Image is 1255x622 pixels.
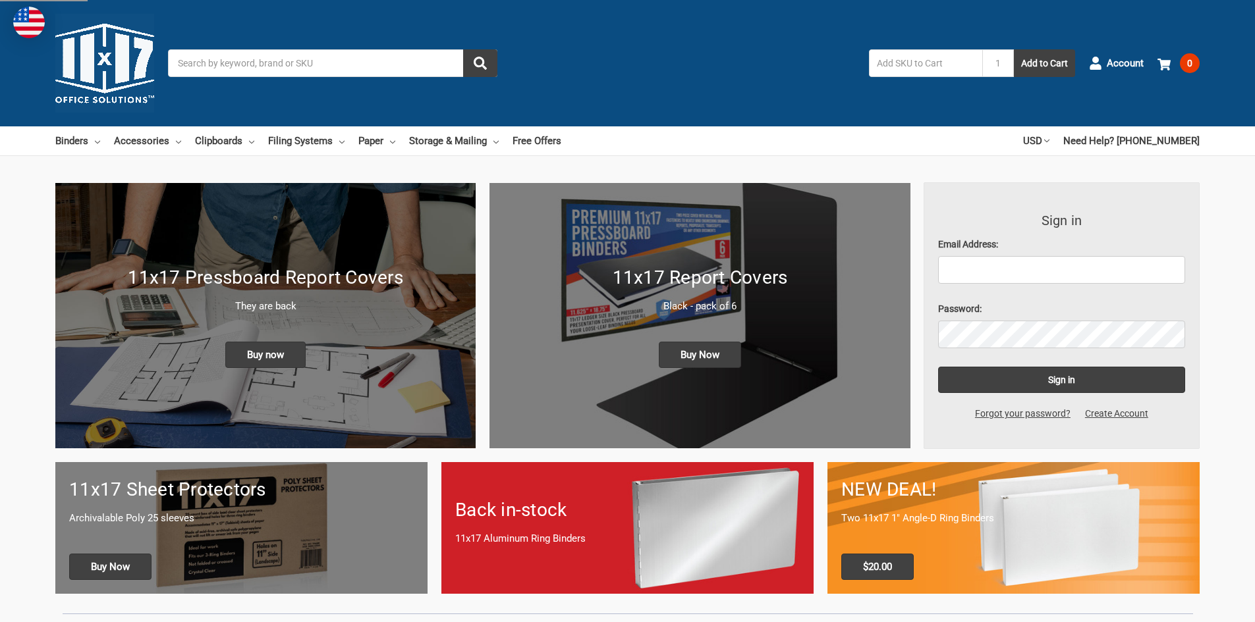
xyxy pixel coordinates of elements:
a: Filing Systems [268,126,345,155]
span: 0 [1180,53,1200,73]
a: Forgot your password? [968,407,1078,421]
a: USD [1023,126,1049,155]
a: Need Help? [PHONE_NUMBER] [1063,126,1200,155]
span: Account [1107,56,1144,71]
span: $20.00 [841,554,914,580]
h1: 11x17 Sheet Protectors [69,476,414,504]
a: Create Account [1078,407,1156,421]
span: Buy Now [659,342,741,368]
a: Accessories [114,126,181,155]
p: They are back [69,299,462,314]
a: Storage & Mailing [409,126,499,155]
h3: Sign in [938,211,1186,230]
a: New 11x17 Pressboard Binders 11x17 Pressboard Report Covers They are back Buy now [55,183,476,448]
h1: NEW DEAL! [841,476,1186,504]
label: Email Address: [938,238,1186,251]
span: Buy Now [69,554,152,580]
a: Account [1089,46,1144,80]
input: Search by keyword, brand or SKU [168,49,497,77]
img: 11x17.com [55,14,154,113]
a: Clipboards [195,126,254,155]
a: Free Offers [513,126,561,155]
p: Black - pack of 6 [503,299,896,314]
p: Archivalable Poly 25 sleeves [69,511,414,526]
h1: Back in-stock [455,496,800,524]
p: Two 11x17 1" Angle-D Ring Binders [841,511,1186,526]
h1: 11x17 Pressboard Report Covers [69,264,462,292]
h1: 11x17 Report Covers [503,264,896,292]
img: duty and tax information for United States [13,7,45,38]
img: New 11x17 Pressboard Binders [55,183,476,448]
a: Back in-stock 11x17 Aluminum Ring Binders [441,462,814,593]
button: Add to Cart [1014,49,1075,77]
a: 11x17 Report Covers 11x17 Report Covers Black - pack of 6 Buy Now [489,183,910,448]
input: Sign in [938,367,1186,393]
input: Add SKU to Cart [869,49,982,77]
a: 11x17 Binder 2-pack only $20.00 NEW DEAL! Two 11x17 1" Angle-D Ring Binders $20.00 [827,462,1200,593]
p: 11x17 Aluminum Ring Binders [455,531,800,546]
a: 0 [1157,46,1200,80]
span: Buy now [225,342,306,368]
a: Binders [55,126,100,155]
a: 11x17 sheet protectors 11x17 Sheet Protectors Archivalable Poly 25 sleeves Buy Now [55,462,428,593]
img: 11x17 Report Covers [489,183,910,448]
label: Password: [938,302,1186,316]
a: Paper [358,126,395,155]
